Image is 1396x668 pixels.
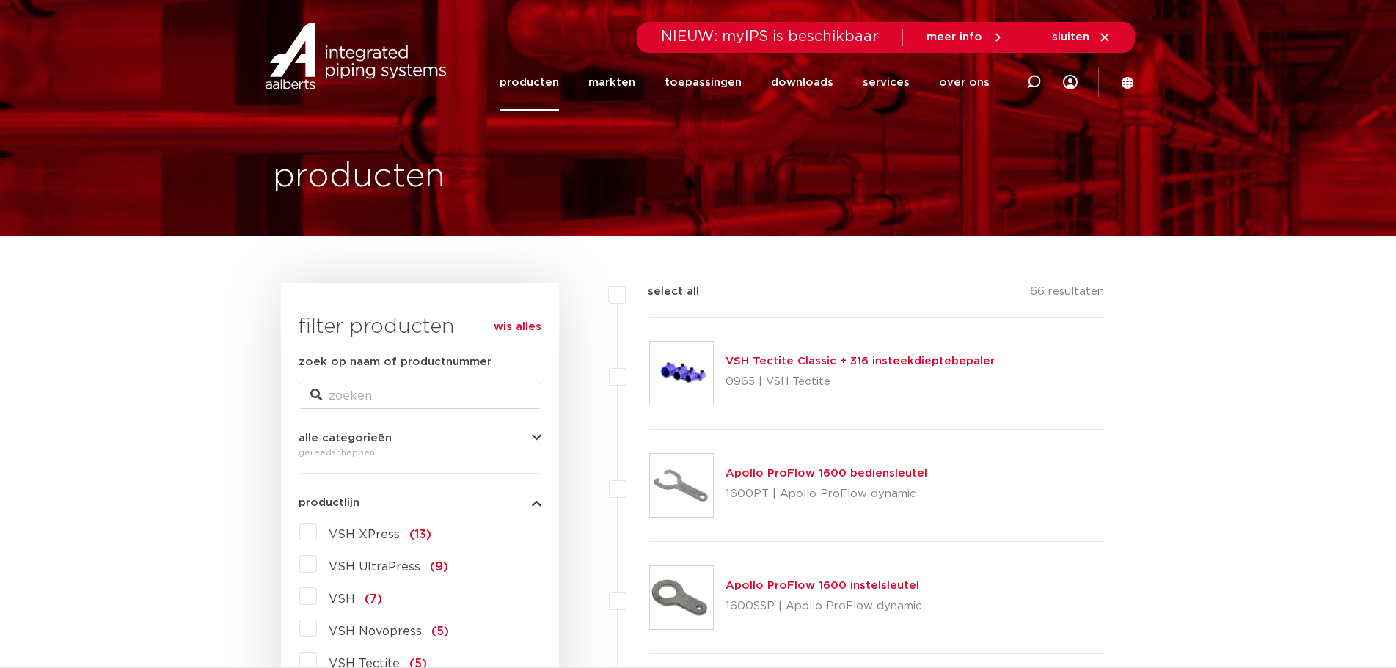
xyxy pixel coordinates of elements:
p: 66 resultaten [1030,283,1104,306]
span: productlijn [299,497,359,508]
span: (5) [431,625,449,637]
span: NIEUW: myIPS is beschikbaar [661,29,879,44]
span: (13) [409,529,431,540]
a: VSH Tectite Classic + 316 insteekdieptebepaler [726,356,995,367]
img: Thumbnail for Apollo ProFlow 1600 instelsleutel [650,566,713,629]
h3: filter producten [299,312,541,342]
a: meer info [927,31,1004,44]
button: alle categorieën [299,433,541,444]
a: over ons [939,54,990,111]
a: producten [500,54,559,111]
img: Thumbnail for VSH Tectite Classic + 316 insteekdieptebepaler [650,342,713,405]
span: VSH Novopress [329,625,422,637]
div: gereedschappen [299,444,541,461]
a: Apollo ProFlow 1600 instelsleutel [726,580,919,591]
span: (9) [430,561,448,573]
span: (7) [365,593,382,605]
label: zoek op naam of productnummer [299,353,491,371]
label: select all [626,283,699,301]
a: Apollo ProFlow 1600 bediensleutel [726,468,927,479]
a: toepassingen [665,54,742,111]
a: services [863,54,910,111]
span: VSH XPress [329,529,400,540]
h1: producten [273,153,445,200]
p: 0965 | VSH Tectite [726,370,995,394]
span: sluiten [1052,32,1089,43]
a: wis alles [494,318,541,336]
button: productlijn [299,497,541,508]
a: sluiten [1052,31,1111,44]
a: downloads [771,54,833,111]
nav: Menu [500,54,990,111]
p: 1600PT | Apollo ProFlow dynamic [726,482,927,506]
span: VSH [329,593,355,605]
span: VSH UltraPress [329,561,420,573]
img: Thumbnail for Apollo ProFlow 1600 bediensleutel [650,454,713,517]
span: alle categorieën [299,433,392,444]
a: markten [588,54,635,111]
input: zoeken [299,383,541,409]
span: meer info [927,32,982,43]
p: 1600SSP | Apollo ProFlow dynamic [726,595,922,618]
